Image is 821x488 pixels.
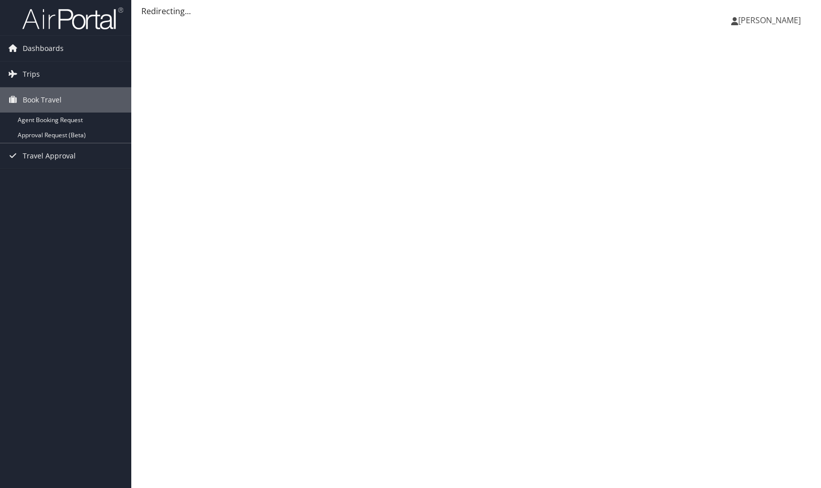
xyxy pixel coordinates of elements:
[141,5,811,17] div: Redirecting...
[22,7,123,30] img: airportal-logo.png
[731,5,811,35] a: [PERSON_NAME]
[23,36,64,61] span: Dashboards
[23,143,76,169] span: Travel Approval
[738,15,801,26] span: [PERSON_NAME]
[23,87,62,113] span: Book Travel
[23,62,40,87] span: Trips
